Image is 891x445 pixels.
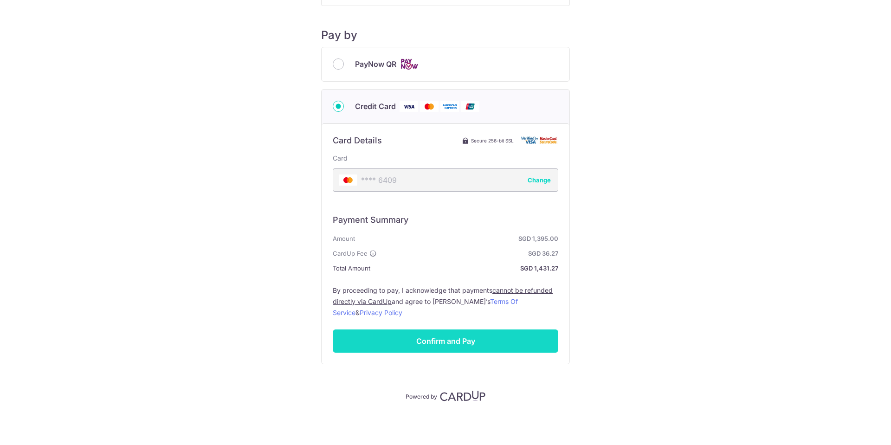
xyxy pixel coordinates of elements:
[359,233,558,244] strong: SGD 1,395.00
[374,263,558,274] strong: SGD 1,431.27
[355,101,396,112] span: Credit Card
[360,309,402,316] a: Privacy Policy
[333,329,558,353] input: Confirm and Pay
[333,248,368,259] span: CardUp Fee
[333,297,518,316] a: Terms Of Service
[440,390,485,401] img: CardUp
[355,58,396,70] span: PayNow QR
[321,28,570,42] h5: Pay by
[420,101,439,112] img: Mastercard
[333,263,370,274] span: Total Amount
[381,248,558,259] strong: SGD 36.27
[333,286,553,305] u: cannot be refunded directly via CardUp
[333,233,355,244] span: Amount
[400,58,419,70] img: Cards logo
[333,101,558,112] div: Credit Card Visa Mastercard American Express Union Pay
[333,135,382,146] h6: Card Details
[471,137,514,144] span: Secure 256-bit SSL
[461,101,479,112] img: Union Pay
[333,214,558,226] h6: Payment Summary
[406,391,437,400] p: Powered by
[400,101,418,112] img: Visa
[521,136,558,144] img: Card secure
[528,175,551,185] button: Change
[333,154,348,163] label: Card
[333,58,558,70] div: PayNow QR Cards logo
[333,285,558,318] label: By proceeding to pay, I acknowledge that payments and agree to [PERSON_NAME]’s &
[440,101,459,112] img: American Express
